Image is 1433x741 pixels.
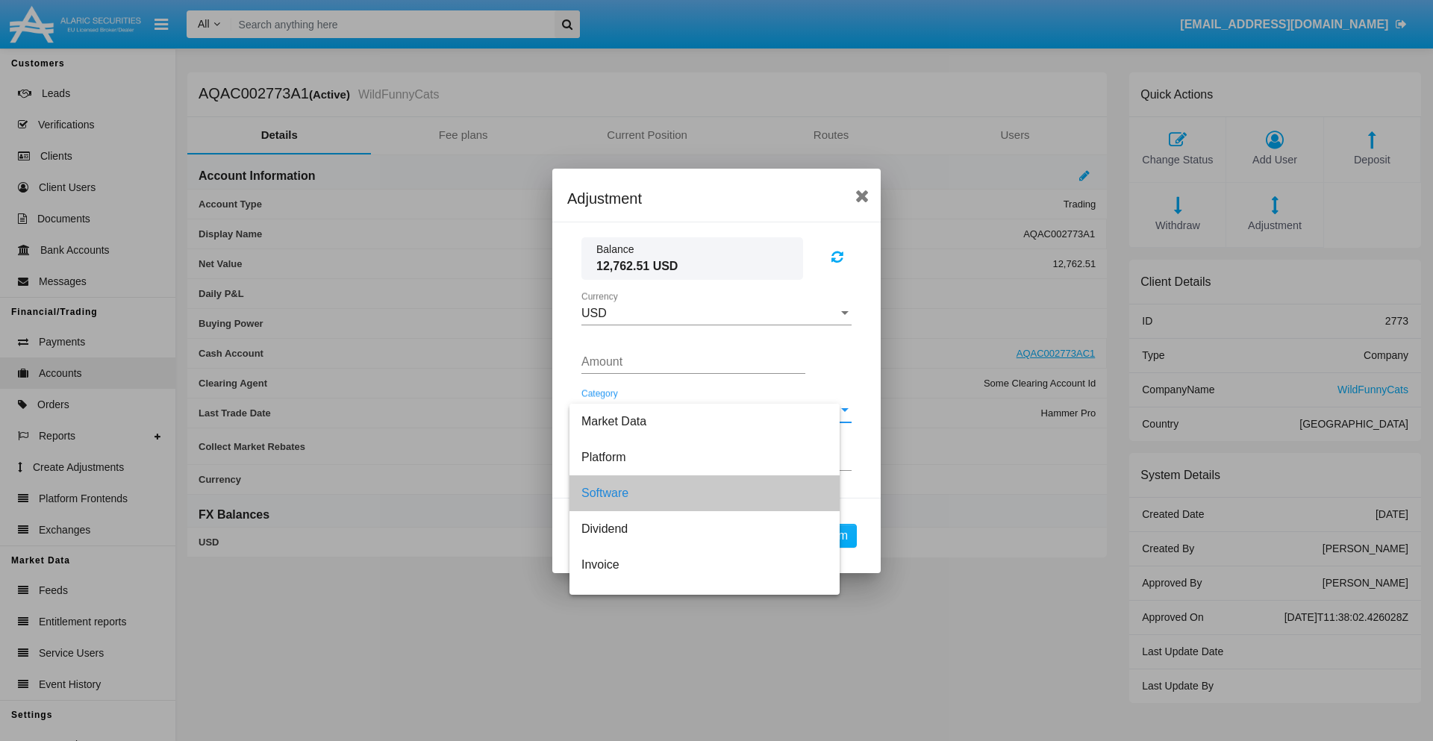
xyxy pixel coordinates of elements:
span: USD [581,307,607,319]
button: Confirm [797,524,857,548]
span: Balance [596,242,788,257]
div: Adjustment [567,187,866,210]
span: 12,762.51 USD [596,257,788,275]
button: Cancel [736,524,791,548]
span: Software [581,404,628,416]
